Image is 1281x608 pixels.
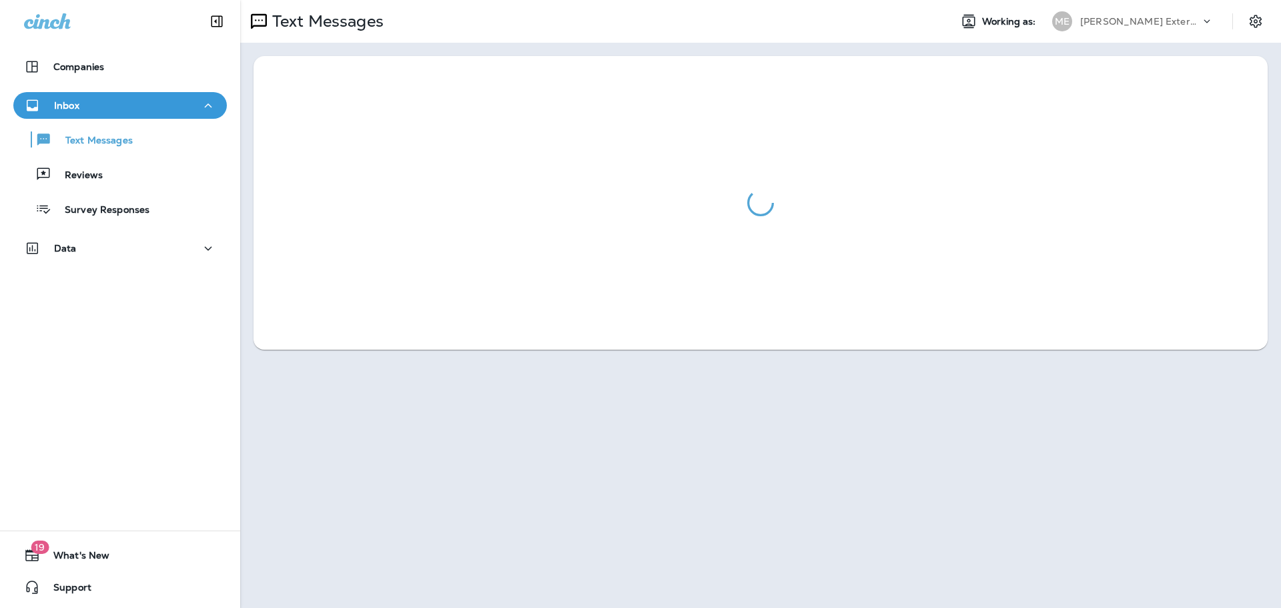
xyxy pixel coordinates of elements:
[982,16,1039,27] span: Working as:
[1052,11,1072,31] div: ME
[267,11,384,31] p: Text Messages
[53,61,104,72] p: Companies
[13,195,227,223] button: Survey Responses
[13,235,227,262] button: Data
[13,53,227,80] button: Companies
[1244,9,1268,33] button: Settings
[52,135,133,147] p: Text Messages
[13,542,227,569] button: 19What's New
[198,8,236,35] button: Collapse Sidebar
[54,243,77,254] p: Data
[31,541,49,554] span: 19
[13,160,227,188] button: Reviews
[54,100,79,111] p: Inbox
[40,582,91,598] span: Support
[13,574,227,601] button: Support
[1080,16,1200,27] p: [PERSON_NAME] Exterminating
[13,125,227,154] button: Text Messages
[51,204,149,217] p: Survey Responses
[40,550,109,566] span: What's New
[13,92,227,119] button: Inbox
[51,170,103,182] p: Reviews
